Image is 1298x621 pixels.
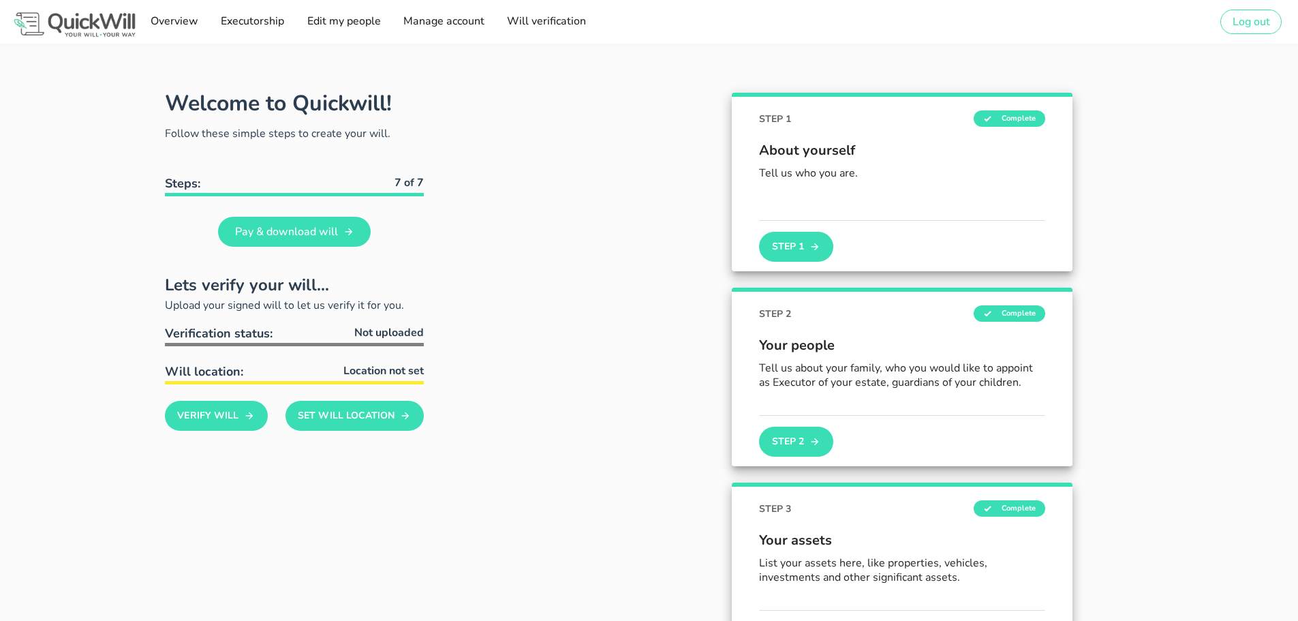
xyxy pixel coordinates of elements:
[759,502,791,516] span: STEP 3
[974,305,1045,322] span: Complete
[220,14,284,29] span: Executorship
[759,361,1045,390] p: Tell us about your family, who you would like to appoint as Executor of your estate, guardians of...
[974,110,1045,127] span: Complete
[234,224,338,239] span: Pay & download will
[165,325,273,342] span: Verification status:
[502,8,590,35] a: Will verification
[145,8,202,35] a: Overview
[165,363,243,380] span: Will location:
[218,217,371,247] a: Pay & download will
[165,401,268,431] button: Verify Will
[759,112,791,126] span: STEP 1
[306,14,380,29] span: Edit my people
[354,324,424,341] span: Not uploaded
[759,166,1045,181] p: Tell us who you are.
[165,297,424,314] p: Upload your signed will to let us verify it for you.
[11,10,138,40] img: Logo
[165,89,392,118] h1: Welcome to Quickwill!
[399,8,489,35] a: Manage account
[759,232,833,262] button: Step 1
[165,125,424,142] p: Follow these simple steps to create your will.
[285,401,424,431] button: Set Will Location
[1220,10,1282,34] button: Log out
[759,427,833,457] button: Step 2
[759,307,791,321] span: STEP 2
[403,14,484,29] span: Manage account
[149,14,198,29] span: Overview
[759,140,1045,161] span: About yourself
[165,175,200,192] b: Steps:
[302,8,384,35] a: Edit my people
[343,363,424,379] span: Location not set
[216,8,288,35] a: Executorship
[759,556,1045,585] p: List your assets here, like properties, vehicles, investments and other significant assets.
[1232,14,1270,29] span: Log out
[759,335,1045,356] span: Your people
[395,175,424,190] b: 7 of 7
[974,500,1045,517] span: Complete
[506,14,586,29] span: Will verification
[165,273,424,297] h2: Lets verify your will...
[759,530,1045,551] span: Your assets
